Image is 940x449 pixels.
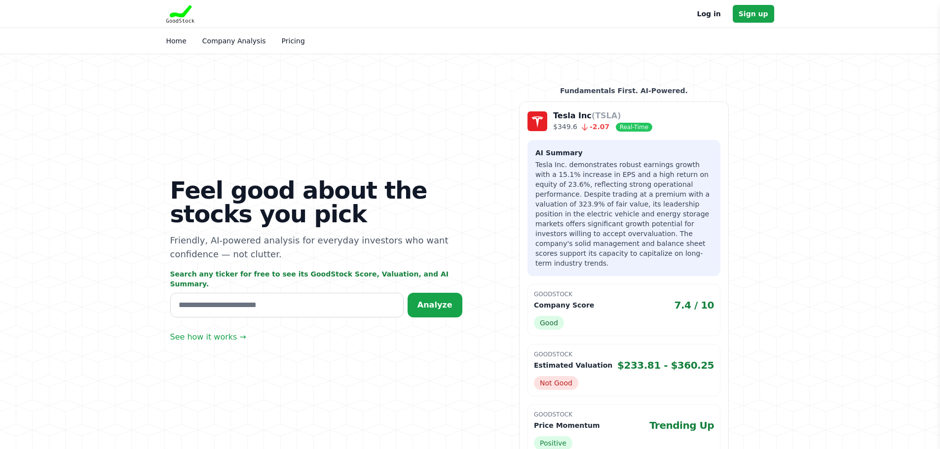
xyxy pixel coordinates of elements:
[535,148,713,158] h3: AI Summary
[166,37,187,45] a: Home
[170,178,462,226] h1: Feel good about the stocks you pick
[592,111,621,120] span: (TSLA)
[527,111,547,131] img: Company Logo
[553,122,652,132] p: $349.6
[649,418,714,432] span: Trending Up
[534,360,612,370] p: Estimated Valuation
[617,358,714,372] span: $233.81 - $360.25
[170,269,462,289] p: Search any ticker for free to see its GoodStock Score, Valuation, and AI Summary.
[417,300,452,310] span: Analyze
[519,86,729,96] p: Fundamentals First. AI-Powered.
[534,350,714,358] p: GoodStock
[675,298,714,312] span: 7.4 / 10
[166,5,195,23] img: Goodstock Logo
[170,234,462,261] p: Friendly, AI-powered analysis for everyday investors who want confidence — not clutter.
[534,316,564,330] span: Good
[577,123,609,131] span: -2.07
[616,123,652,132] span: Real-Time
[733,5,774,23] a: Sign up
[202,37,266,45] a: Company Analysis
[553,110,652,122] p: Tesla Inc
[535,160,713,268] p: Tesla Inc. demonstrates robust earnings growth with a 15.1% increase in EPS and a high return on ...
[534,290,714,298] p: GoodStock
[697,8,721,20] a: Log in
[170,331,246,343] a: See how it works →
[282,37,305,45] a: Pricing
[534,420,600,430] p: Price Momentum
[534,411,714,418] p: GoodStock
[534,300,594,310] p: Company Score
[534,376,578,390] span: Not Good
[408,293,462,317] button: Analyze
